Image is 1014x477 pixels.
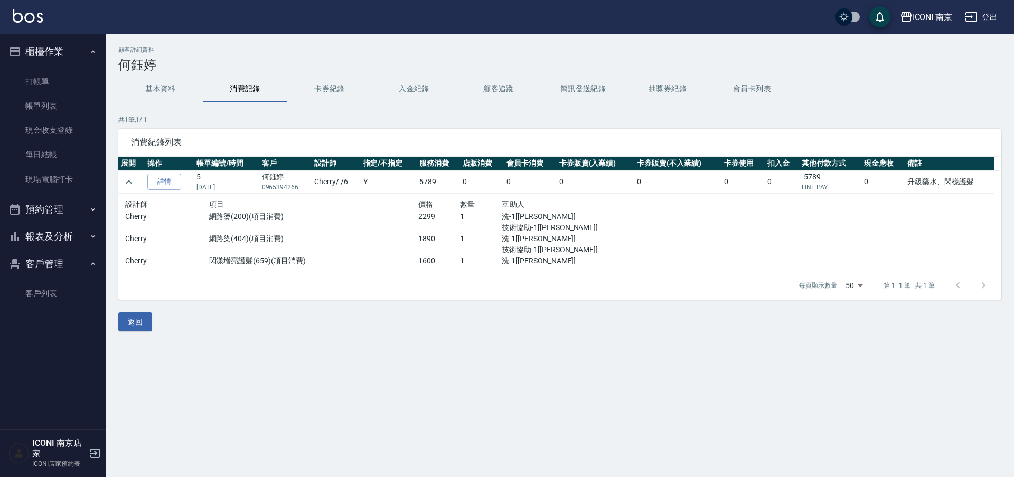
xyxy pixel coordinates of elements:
p: 每頁顯示數量 [799,281,837,290]
button: 基本資料 [118,77,203,102]
th: 店販消費 [460,157,504,170]
button: 報表及分析 [4,223,101,250]
button: 預約管理 [4,196,101,223]
th: 展開 [118,157,145,170]
h5: ICONI 南京店家 [32,438,86,459]
span: 價格 [418,200,434,208]
button: save [869,6,890,27]
th: 客戶 [259,157,312,170]
p: 0965394266 [262,183,309,192]
td: 5789 [417,170,461,194]
th: 設計師 [312,157,360,170]
td: 0 [861,170,905,194]
p: 1890 [418,233,460,244]
p: 洗-1[[PERSON_NAME]] [502,211,627,222]
td: -5789 [799,170,861,194]
img: Logo [13,9,43,23]
p: 2299 [418,211,460,222]
td: 0 [634,170,721,194]
p: Cherry [125,255,209,266]
p: 第 1–1 筆 共 1 筆 [884,281,935,290]
button: 簡訊發送紀錄 [541,77,625,102]
p: [DATE] [196,183,257,192]
td: Cherry / /6 [312,170,360,194]
th: 操作 [145,157,194,170]
td: 升級藥水、閃樣護髮 [905,170,994,194]
th: 會員卡消費 [504,157,557,170]
th: 卡券販賣(不入業績) [634,157,721,170]
th: 服務消費 [417,157,461,170]
a: 帳單列表 [4,94,101,118]
p: 技術協助-1[[PERSON_NAME]] [502,222,627,233]
p: 1 [460,211,502,222]
p: Cherry [125,211,209,222]
button: 消費記錄 [203,77,287,102]
p: 網路燙(200)(項目消費) [209,211,418,222]
th: 帳單編號/時間 [194,157,259,170]
button: 櫃檯作業 [4,38,101,65]
p: 洗-1[[PERSON_NAME]] [502,255,627,266]
td: Y [361,170,417,194]
button: 顧客追蹤 [456,77,541,102]
div: ICONI 南京 [913,11,953,24]
span: 互助人 [502,200,524,208]
span: 設計師 [125,200,148,208]
td: 0 [721,170,765,194]
button: 抽獎券紀錄 [625,77,710,102]
th: 指定/不指定 [361,157,417,170]
th: 扣入金 [765,157,799,170]
h3: 何鈺婷 [118,58,1001,72]
p: ICONI店家預約表 [32,459,86,469]
td: 0 [557,170,634,194]
p: LINE PAY [802,183,858,192]
td: 0 [504,170,557,194]
button: 會員卡列表 [710,77,794,102]
p: 1 [460,233,502,244]
th: 備註 [905,157,994,170]
a: 客戶列表 [4,281,101,306]
p: Cherry [125,233,209,244]
td: 何鈺婷 [259,170,312,194]
a: 每日結帳 [4,142,101,167]
th: 卡券使用 [721,157,765,170]
td: 5 [194,170,259,194]
button: 入金紀錄 [372,77,456,102]
button: expand row [121,174,137,190]
p: 閃漾增亮護髮(659)(項目消費) [209,255,418,266]
div: 50 [841,271,867,300]
p: 共 1 筆, 1 / 1 [118,115,1001,125]
span: 消費紀錄列表 [131,137,989,148]
span: 項目 [209,200,224,208]
th: 現金應收 [861,157,905,170]
button: 返回 [118,312,152,332]
p: 洗-1[[PERSON_NAME]] [502,233,627,244]
p: 網路染(404)(項目消費) [209,233,418,244]
button: 客戶管理 [4,250,101,278]
button: 卡券紀錄 [287,77,372,102]
button: ICONI 南京 [896,6,957,28]
img: Person [8,443,30,464]
td: 0 [765,170,799,194]
th: 卡券販賣(入業績) [557,157,634,170]
p: 1600 [418,255,460,266]
a: 打帳單 [4,70,101,94]
button: 登出 [961,7,1001,27]
p: 技術協助-1[[PERSON_NAME]] [502,244,627,255]
p: 1 [460,255,502,266]
a: 現場電腦打卡 [4,167,101,192]
a: 現金收支登錄 [4,118,101,142]
h2: 顧客詳細資料 [118,46,1001,53]
td: 0 [460,170,504,194]
span: 數量 [460,200,475,208]
a: 詳情 [147,174,181,190]
th: 其他付款方式 [799,157,861,170]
